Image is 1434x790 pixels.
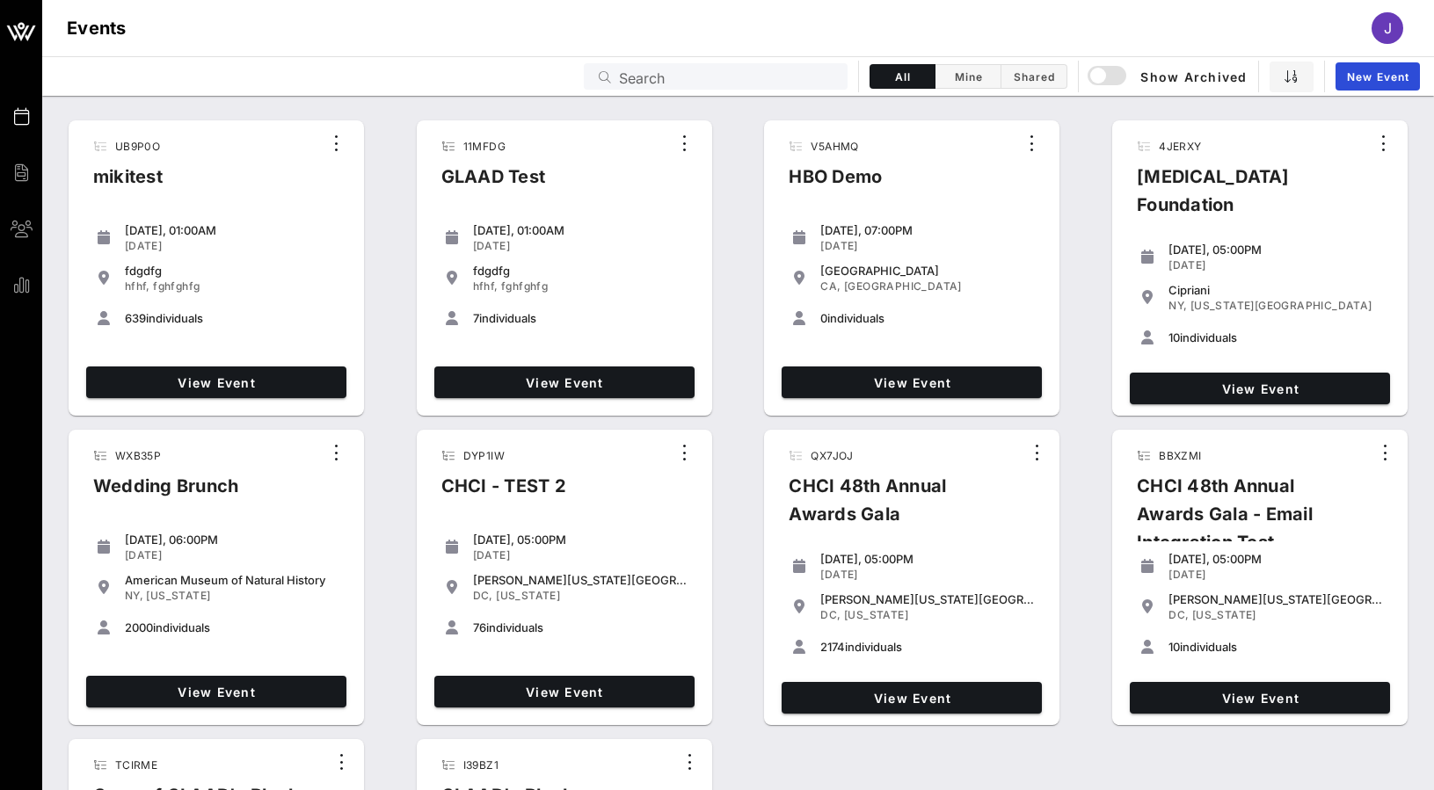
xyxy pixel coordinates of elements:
div: [DATE] [473,239,688,253]
div: [DATE] [1168,568,1383,582]
span: Shared [1012,70,1056,83]
div: individuals [820,640,1035,654]
span: I39BZ1 [463,758,499,772]
span: View Event [1137,381,1383,396]
span: View Event [93,375,339,390]
span: [US_STATE] [146,589,210,602]
span: 639 [125,311,146,325]
div: [DATE] [820,568,1035,582]
span: [GEOGRAPHIC_DATA] [844,279,962,293]
div: [DATE], 05:00PM [1168,552,1383,566]
div: American Museum of Natural History [125,573,339,587]
span: hfhf, [473,279,499,293]
a: View Event [1130,682,1390,714]
span: DYP1IW [463,449,505,462]
span: [US_STATE] [496,589,560,602]
a: View Event [782,366,1042,398]
a: View Event [782,682,1042,714]
div: [DATE] [125,239,339,253]
div: individuals [125,620,339,634]
span: All [881,70,924,83]
div: individuals [1168,640,1383,654]
span: View Event [93,685,339,699]
span: View Event [441,685,688,699]
span: 10 [1168,640,1180,654]
div: [PERSON_NAME][US_STATE][GEOGRAPHIC_DATA] [820,592,1035,606]
span: 11MFDG [463,140,506,153]
span: Mine [946,70,990,83]
a: View Event [434,676,695,707]
div: individuals [125,311,339,325]
div: fdgdfg [473,264,688,278]
div: CHCI - TEST 2 [427,472,580,514]
div: [DATE] [1168,258,1383,272]
button: All [870,64,935,89]
span: [US_STATE] [844,608,908,621]
span: [US_STATE][GEOGRAPHIC_DATA] [1190,299,1372,312]
span: 7 [473,311,479,325]
span: 10 [1168,330,1180,344]
span: DC, [820,608,841,621]
div: [DATE] [820,239,1035,253]
h1: Events [67,14,127,42]
span: View Event [441,375,688,390]
div: [DATE], 01:00AM [473,223,688,237]
span: Show Archived [1090,66,1248,87]
span: View Event [789,375,1035,390]
button: Show Archived [1089,61,1248,92]
div: fdgdfg [125,264,339,278]
span: QX7JOJ [811,449,853,462]
div: individuals [473,311,688,325]
span: NY, [125,589,143,602]
div: individuals [473,620,688,634]
div: [DATE], 06:00PM [125,533,339,547]
span: 76 [473,620,486,634]
div: HBO Demo [775,163,896,205]
span: fghfghfg [153,279,200,293]
span: View Event [789,691,1035,706]
div: individuals [1168,330,1383,344]
button: Shared [1001,64,1067,89]
span: CA, [820,279,841,293]
span: hfhf, [125,279,150,293]
div: J [1372,12,1403,44]
span: [US_STATE] [1192,608,1256,621]
span: BBXZMI [1159,449,1201,462]
div: [MEDICAL_DATA] Foundation [1123,163,1369,233]
span: New Event [1346,70,1409,83]
div: Wedding Brunch [79,472,253,514]
div: [PERSON_NAME][US_STATE][GEOGRAPHIC_DATA] [1168,592,1383,606]
div: [DATE] [473,548,688,562]
span: 0 [820,311,827,325]
div: CHCI 48th Annual Awards Gala - Email Integration Test [1123,472,1371,570]
span: fghfghfg [501,279,548,293]
span: 2000 [125,620,153,634]
div: [DATE], 05:00PM [473,533,688,547]
a: View Event [86,676,346,707]
span: DC, [1168,608,1189,621]
span: V5AHMQ [811,140,858,153]
a: View Event [86,366,346,398]
div: GLAAD Test [427,163,560,205]
div: [DATE], 05:00PM [820,552,1035,566]
span: DC, [473,589,493,602]
div: [DATE], 01:00AM [125,223,339,237]
div: [DATE], 07:00PM [820,223,1035,237]
div: [GEOGRAPHIC_DATA] [820,264,1035,278]
span: J [1384,19,1392,37]
button: Mine [935,64,1001,89]
div: [PERSON_NAME][US_STATE][GEOGRAPHIC_DATA] [473,573,688,587]
div: individuals [820,311,1035,325]
span: 4JERXY [1159,140,1201,153]
div: Cipriani [1168,283,1383,297]
div: CHCI 48th Annual Awards Gala [775,472,1023,542]
div: [DATE] [125,548,339,562]
span: WXB35P [115,449,161,462]
span: 2174 [820,640,845,654]
span: NY, [1168,299,1187,312]
a: View Event [1130,373,1390,404]
span: UB9P0O [115,140,160,153]
a: New Event [1336,62,1420,91]
span: View Event [1137,691,1383,706]
span: TCIRME [115,758,157,772]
